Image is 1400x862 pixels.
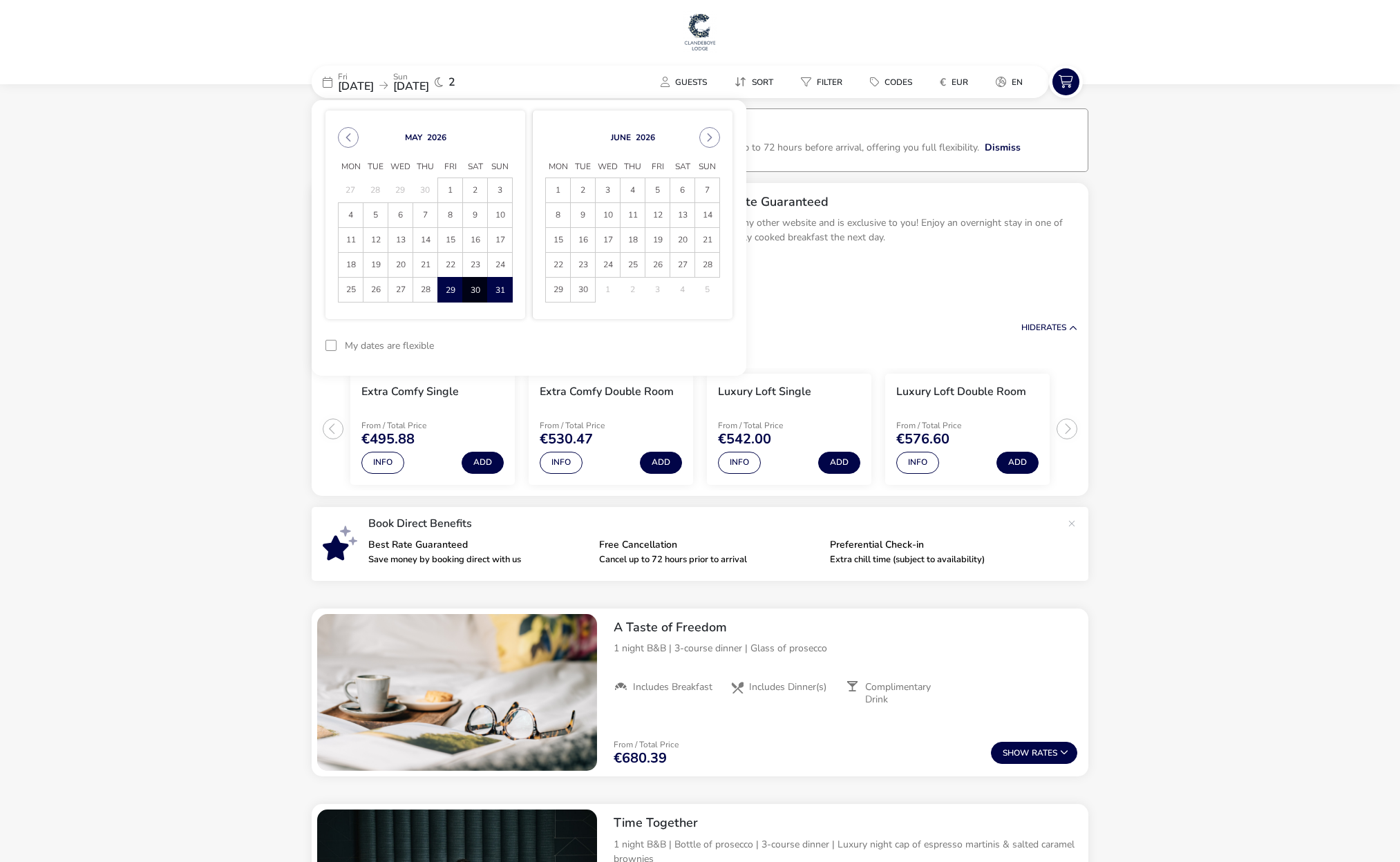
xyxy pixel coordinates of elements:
button: Dismiss [985,140,1021,155]
span: 24 [488,253,512,277]
span: €495.88 [361,432,415,446]
td: 3 [596,178,621,203]
span: 23 [463,253,487,277]
div: A Taste of Freedom1 night B&B | 3-course dinner | Glass of proseccoIncludes BreakfastIncludes Din... [603,609,1088,718]
p: Save money by booking direct with us [368,555,588,564]
button: Add [818,452,860,474]
span: 17 [596,228,620,252]
button: €EUR [929,72,979,92]
td: 9 [463,203,488,228]
td: 9 [571,203,596,228]
span: €576.60 [896,432,949,446]
td: 15 [546,228,571,253]
button: Choose Month [405,132,422,143]
span: 6 [388,203,413,227]
td: 4 [621,178,645,203]
span: en [1012,77,1023,88]
td: 17 [488,228,513,253]
swiper-slide: 1 / 1 [317,614,597,772]
span: 22 [438,253,462,277]
td: 5 [695,278,720,303]
td: 2 [571,178,596,203]
span: 4 [339,203,363,227]
span: 4 [621,178,645,202]
h2: A Taste of Freedom [614,620,1077,635]
span: 23 [571,253,595,277]
td: 28 [363,178,388,203]
td: 2 [463,178,488,203]
p: Preferential Check-in [830,540,1050,550]
span: 21 [413,253,437,277]
swiper-slide: 1 / 4 [343,368,522,490]
span: [DATE] [393,79,429,94]
span: 12 [645,203,670,227]
td: 14 [695,203,720,228]
h2: Best Available B&B Rate Guaranteed [614,194,1077,210]
td: 12 [363,228,388,253]
span: EUR [952,77,968,88]
td: 23 [463,253,488,278]
button: ShowRates [991,742,1077,764]
h3: Luxury Loft Single [718,385,811,399]
button: Sort [723,72,784,92]
span: Includes Breakfast [633,681,712,693]
span: 22 [546,253,570,277]
span: 3 [596,178,620,202]
span: 2 [448,77,455,88]
span: 20 [388,253,413,277]
td: 29 [388,178,413,203]
td: 25 [339,278,363,303]
p: From / Total Price [614,740,679,749]
span: Hide [1021,322,1041,333]
button: Add [996,452,1039,474]
span: 25 [621,253,645,277]
button: Add [462,452,504,474]
span: 12 [363,228,388,252]
span: 20 [670,228,694,252]
div: Choose Date [325,111,732,319]
td: 16 [571,228,596,253]
span: Tue [363,157,388,178]
span: 14 [413,228,437,252]
td: 14 [413,228,438,253]
span: 27 [670,253,694,277]
p: From / Total Price [896,421,1014,430]
span: 30 [464,278,486,303]
span: Filter [817,77,842,88]
td: 19 [363,253,388,278]
span: 1 [438,178,462,202]
p: This offer is not available on any other website and is exclusive to you! Enjoy an overnight stay... [614,215,1077,245]
td: 21 [413,253,438,278]
p: Cancel up to 72 hours prior to arrival [599,555,819,564]
span: Thu [413,157,438,178]
span: 18 [621,228,645,252]
td: 4 [339,203,363,228]
td: 22 [438,253,463,278]
span: Mon [546,157,571,178]
span: 2 [571,178,595,202]
td: 29 [438,278,463,303]
td: 10 [488,203,513,228]
span: Thu [621,157,645,178]
p: From / Total Price [361,421,480,430]
td: 4 [670,278,695,303]
td: 22 [546,253,571,278]
i: € [940,75,946,89]
span: Show [1003,749,1032,758]
span: 11 [621,203,645,227]
span: 10 [596,203,620,227]
td: 24 [596,253,621,278]
span: 5 [645,178,670,202]
td: 8 [438,203,463,228]
span: Sat [670,157,695,178]
td: 17 [596,228,621,253]
td: 1 [596,278,621,303]
span: 18 [339,253,363,277]
td: 30 [463,278,488,303]
p: From / Total Price [718,421,836,430]
td: 27 [670,253,695,278]
td: 5 [363,203,388,228]
naf-pibe-menu-bar-item: Sort [723,72,790,92]
button: Guests [650,72,718,92]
